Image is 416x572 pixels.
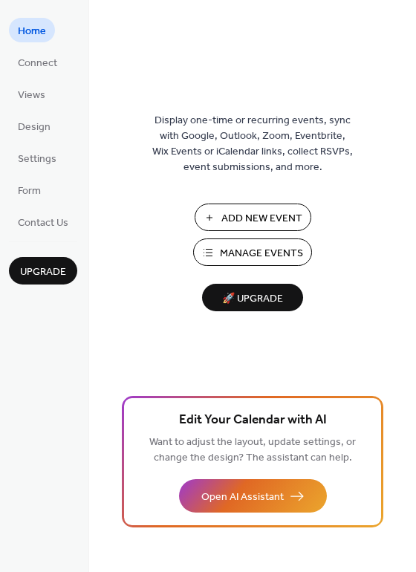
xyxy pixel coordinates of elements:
[221,211,302,227] span: Add New Event
[201,490,284,505] span: Open AI Assistant
[18,24,46,39] span: Home
[18,56,57,71] span: Connect
[9,257,77,285] button: Upgrade
[179,479,327,513] button: Open AI Assistant
[18,215,68,231] span: Contact Us
[202,284,303,311] button: 🚀 Upgrade
[9,146,65,170] a: Settings
[149,432,356,468] span: Want to adjust the layout, update settings, or change the design? The assistant can help.
[193,238,312,266] button: Manage Events
[179,410,327,431] span: Edit Your Calendar with AI
[18,88,45,103] span: Views
[18,183,41,199] span: Form
[9,209,77,234] a: Contact Us
[9,82,54,106] a: Views
[152,113,353,175] span: Display one-time or recurring events, sync with Google, Outlook, Zoom, Eventbrite, Wix Events or ...
[9,50,66,74] a: Connect
[20,264,66,280] span: Upgrade
[220,246,303,261] span: Manage Events
[211,289,294,309] span: 🚀 Upgrade
[18,152,56,167] span: Settings
[195,204,311,231] button: Add New Event
[9,18,55,42] a: Home
[9,114,59,138] a: Design
[9,178,50,202] a: Form
[18,120,51,135] span: Design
